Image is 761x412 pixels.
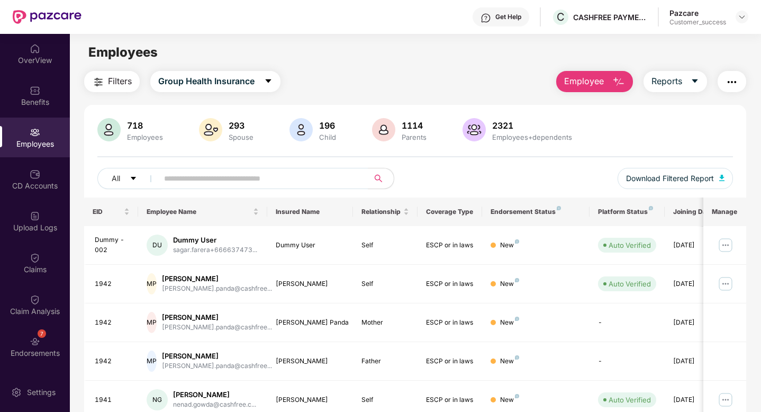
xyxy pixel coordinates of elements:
[147,389,168,410] div: NG
[717,391,734,408] img: manageButton
[500,318,519,328] div: New
[703,198,746,226] th: Manage
[97,118,121,141] img: svg+xml;base64,PHN2ZyB4bWxucz0iaHR0cDovL3d3dy53My5vcmcvMjAwMC9zdmciIHhtbG5zOnhsaW5rPSJodHRwOi8vd3...
[673,240,721,250] div: [DATE]
[556,71,633,92] button: Employee
[276,356,345,366] div: [PERSON_NAME]
[199,118,222,141] img: svg+xml;base64,PHN2ZyB4bWxucz0iaHR0cDovL3d3dy53My5vcmcvMjAwMC9zdmciIHhtbG5zOnhsaW5rPSJodHRwOi8vd3...
[609,279,651,289] div: Auto Verified
[95,356,130,366] div: 1942
[368,174,388,183] span: search
[147,312,157,333] div: MP
[173,235,257,245] div: Dummy User
[426,318,474,328] div: ESCP or in laws
[515,317,519,321] img: svg+xml;base64,PHN2ZyB4bWxucz0iaHR0cDovL3d3dy53My5vcmcvMjAwMC9zdmciIHdpZHRoPSI4IiBoZWlnaHQ9IjgiIH...
[317,120,338,131] div: 196
[719,175,724,181] img: svg+xml;base64,PHN2ZyB4bWxucz0iaHR0cDovL3d3dy53My5vcmcvMjAwMC9zdmciIHhtbG5zOnhsaW5rPSJodHRwOi8vd3...
[276,279,345,289] div: [PERSON_NAME]
[95,395,130,405] div: 1941
[564,75,604,88] span: Employee
[30,336,40,347] img: svg+xml;base64,PHN2ZyBpZD0iRW5kb3JzZW1lbnRzIiB4bWxucz0iaHR0cDovL3d3dy53My5vcmcvMjAwMC9zdmciIHdpZH...
[361,356,409,366] div: Father
[717,237,734,254] img: manageButton
[162,312,272,323] div: [PERSON_NAME]
[669,18,726,26] div: Customer_success
[573,12,647,22] div: CASHFREE PAYMENTS INDIA PVT. LTD.
[11,387,22,398] img: svg+xml;base64,PHN2ZyBpZD0iU2V0dGluZy0yMHgyMCIgeG1sbnM9Imh0dHA6Ly93d3cudzMub3JnLzIwMDAvc3ZnIiB3aW...
[495,13,521,21] div: Get Help
[609,395,651,405] div: Auto Verified
[95,318,130,328] div: 1942
[147,235,168,256] div: DU
[644,71,707,92] button: Reportscaret-down
[673,356,721,366] div: [DATE]
[289,118,313,141] img: svg+xml;base64,PHN2ZyB4bWxucz0iaHR0cDovL3d3dy53My5vcmcvMjAwMC9zdmciIHhtbG5zOnhsaW5rPSJodHRwOi8vd3...
[626,173,714,184] span: Download Filtered Report
[515,394,519,398] img: svg+xml;base64,PHN2ZyB4bWxucz0iaHR0cDovL3d3dy53My5vcmcvMjAwMC9zdmciIHdpZHRoPSI4IiBoZWlnaHQ9IjgiIH...
[30,211,40,221] img: svg+xml;base64,PHN2ZyBpZD0iVXBsb2FkX0xvZ3MiIGRhdGEtbmFtZT0iVXBsb2FkIExvZ3MiIHhtbG5zPSJodHRwOi8vd3...
[173,245,257,255] div: sagar.farera+666637473...
[651,75,682,88] span: Reports
[557,206,561,210] img: svg+xml;base64,PHN2ZyB4bWxucz0iaHR0cDovL3d3dy53My5vcmcvMjAwMC9zdmciIHdpZHRoPSI4IiBoZWlnaHQ9IjgiIH...
[30,294,40,305] img: svg+xml;base64,PHN2ZyBpZD0iQ2xhaW0iIHhtbG5zPSJodHRwOi8vd3d3LnczLm9yZy8yMDAwL3N2ZyIgd2lkdGg9IjIwIi...
[317,133,338,141] div: Child
[147,351,157,372] div: MP
[30,253,40,263] img: svg+xml;base64,PHN2ZyBpZD0iQ2xhaW0iIHhtbG5zPSJodHRwOi8vd3d3LnczLm9yZy8yMDAwL3N2ZyIgd2lkdGg9IjIwIi...
[150,71,280,92] button: Group Health Insurancecaret-down
[481,13,491,23] img: svg+xml;base64,PHN2ZyBpZD0iSGVscC0zMngzMiIgeG1sbnM9Imh0dHA6Ly93d3cudzMub3JnLzIwMDAvc3ZnIiB3aWR0aD...
[491,208,581,216] div: Endorsement Status
[361,279,409,289] div: Self
[500,395,519,405] div: New
[162,361,272,371] div: [PERSON_NAME].panda@cashfree...
[38,329,46,338] div: 7
[30,85,40,96] img: svg+xml;base64,PHN2ZyBpZD0iQmVuZWZpdHMiIHhtbG5zPSJodHRwOi8vd3d3LnczLm9yZy8yMDAwL3N2ZyIgd2lkdGg9Ij...
[13,10,81,24] img: New Pazcare Logo
[673,318,721,328] div: [DATE]
[500,240,519,250] div: New
[463,118,486,141] img: svg+xml;base64,PHN2ZyB4bWxucz0iaHR0cDovL3d3dy53My5vcmcvMjAwMC9zdmciIHhtbG5zOnhsaW5rPSJodHRwOi8vd3...
[372,118,395,141] img: svg+xml;base64,PHN2ZyB4bWxucz0iaHR0cDovL3d3dy53My5vcmcvMjAwMC9zdmciIHhtbG5zOnhsaW5rPSJodHRwOi8vd3...
[125,133,165,141] div: Employees
[112,173,120,184] span: All
[108,75,132,88] span: Filters
[173,390,256,400] div: [PERSON_NAME]
[590,342,665,381] td: -
[147,273,157,294] div: MP
[147,208,251,216] span: Employee Name
[426,395,474,405] div: ESCP or in laws
[84,198,138,226] th: EID
[276,395,345,405] div: [PERSON_NAME]
[30,169,40,180] img: svg+xml;base64,PHN2ZyBpZD0iQ0RfQWNjb3VudHMiIGRhdGEtbmFtZT0iQ0QgQWNjb3VudHMiIHhtbG5zPSJodHRwOi8vd3...
[490,133,574,141] div: Employees+dependents
[557,11,565,23] span: C
[162,323,272,333] div: [PERSON_NAME].panda@cashfree...
[162,274,272,284] div: [PERSON_NAME]
[138,198,267,226] th: Employee Name
[738,13,746,21] img: svg+xml;base64,PHN2ZyBpZD0iRHJvcGRvd24tMzJ4MzIiIHhtbG5zPSJodHRwOi8vd3d3LnczLm9yZy8yMDAwL3N2ZyIgd2...
[515,278,519,282] img: svg+xml;base64,PHN2ZyB4bWxucz0iaHR0cDovL3d3dy53My5vcmcvMjAwMC9zdmciIHdpZHRoPSI4IiBoZWlnaHQ9IjgiIH...
[665,198,729,226] th: Joining Date
[158,75,255,88] span: Group Health Insurance
[490,120,574,131] div: 2321
[361,240,409,250] div: Self
[95,279,130,289] div: 1942
[673,395,721,405] div: [DATE]
[618,168,733,189] button: Download Filtered Report
[717,275,734,292] img: manageButton
[426,356,474,366] div: ESCP or in laws
[97,168,162,189] button: Allcaret-down
[368,168,394,189] button: search
[95,235,130,255] div: Dummy - 002
[361,395,409,405] div: Self
[361,208,401,216] span: Relationship
[400,133,429,141] div: Parents
[598,208,656,216] div: Platform Status
[649,206,653,210] img: svg+xml;base64,PHN2ZyB4bWxucz0iaHR0cDovL3d3dy53My5vcmcvMjAwMC9zdmciIHdpZHRoPSI4IiBoZWlnaHQ9IjgiIH...
[426,279,474,289] div: ESCP or in laws
[162,284,272,294] div: [PERSON_NAME].panda@cashfree...
[669,8,726,18] div: Pazcare
[227,120,256,131] div: 293
[88,44,158,60] span: Employees
[276,318,345,328] div: [PERSON_NAME] Panda
[361,318,409,328] div: Mother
